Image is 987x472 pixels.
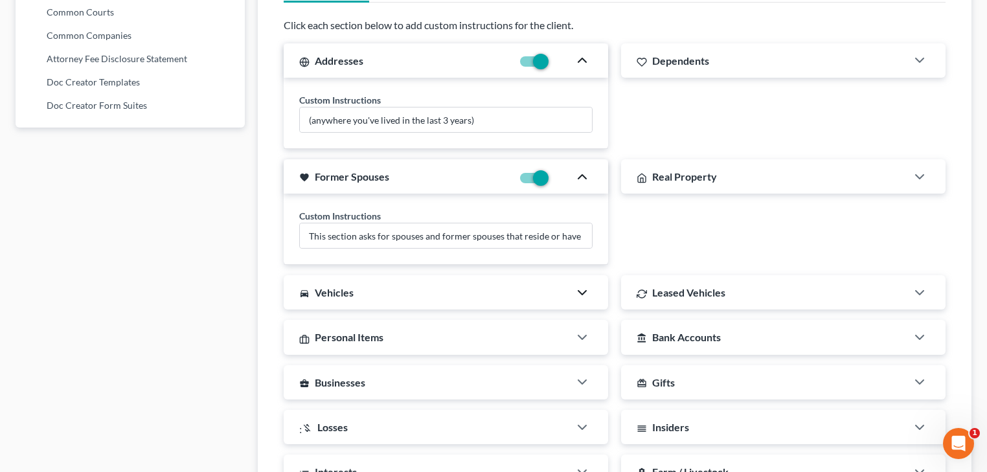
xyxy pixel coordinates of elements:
[299,172,310,183] i: favorite
[652,286,725,298] span: Leased Vehicles
[652,54,709,67] span: Dependents
[652,421,689,433] span: Insiders
[16,24,245,47] a: Common Companies
[315,286,354,298] span: Vehicles
[652,170,717,183] span: Real Property
[299,423,312,433] i: :money_off
[16,94,245,117] a: Doc Creator Form Suites
[637,378,647,388] i: card_giftcard
[652,376,675,388] span: Gifts
[970,428,980,438] span: 1
[299,378,310,388] i: business_center
[300,223,592,248] input: Enter instruction...
[317,421,348,433] span: Losses
[299,288,310,298] i: directions_car
[315,376,365,388] span: Businesses
[16,71,245,94] a: Doc Creator Templates
[300,107,592,132] input: Enter instruction...
[315,331,383,343] span: Personal Items
[637,333,647,343] i: account_balance
[943,428,974,459] iframe: Intercom live chat
[299,93,381,107] label: Custom Instructions
[16,1,245,24] a: Common Courts
[652,331,721,343] span: Bank Accounts
[284,18,946,33] p: Click each section below to add custom instructions for the client.
[315,54,363,67] span: Addresses
[16,47,245,71] a: Attorney Fee Disclosure Statement
[299,209,381,223] label: Custom Instructions
[315,170,389,183] span: Former Spouses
